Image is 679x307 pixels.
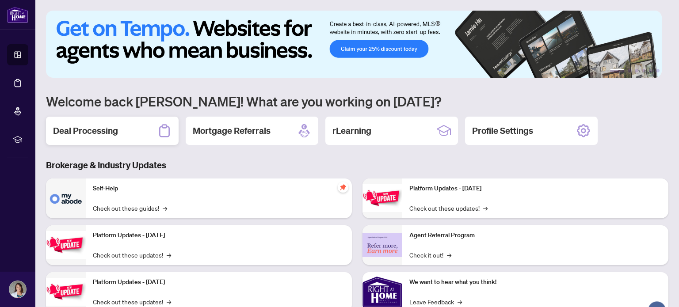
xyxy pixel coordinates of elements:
[93,297,171,307] a: Check out these updates!→
[167,297,171,307] span: →
[642,69,645,72] button: 4
[409,203,488,213] a: Check out these updates!→
[93,203,167,213] a: Check out these guides!→
[163,203,167,213] span: →
[649,69,652,72] button: 5
[46,11,662,78] img: Slide 0
[46,178,86,218] img: Self-Help
[332,125,371,137] h2: rLearning
[46,231,86,259] img: Platform Updates - September 16, 2025
[338,182,348,193] span: pushpin
[409,250,451,260] a: Check it out!→
[628,69,631,72] button: 2
[409,277,661,287] p: We want to hear what you think!
[610,69,624,72] button: 1
[46,159,668,171] h3: Brokerage & Industry Updates
[93,184,345,193] p: Self-Help
[635,69,638,72] button: 3
[483,203,488,213] span: →
[656,69,660,72] button: 6
[7,7,28,23] img: logo
[9,281,26,298] img: Profile Icon
[447,250,451,260] span: →
[53,125,118,137] h2: Deal Processing
[362,233,402,257] img: Agent Referral Program
[93,250,171,260] a: Check out these updates!→
[93,231,345,240] p: Platform Updates - [DATE]
[644,276,670,303] button: Open asap
[409,297,462,307] a: Leave Feedback→
[193,125,271,137] h2: Mortgage Referrals
[458,297,462,307] span: →
[362,184,402,212] img: Platform Updates - June 23, 2025
[409,184,661,193] p: Platform Updates - [DATE]
[46,278,86,306] img: Platform Updates - July 21, 2025
[46,93,668,110] h1: Welcome back [PERSON_NAME]! What are you working on [DATE]?
[409,231,661,240] p: Agent Referral Program
[472,125,533,137] h2: Profile Settings
[93,277,345,287] p: Platform Updates - [DATE]
[167,250,171,260] span: →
